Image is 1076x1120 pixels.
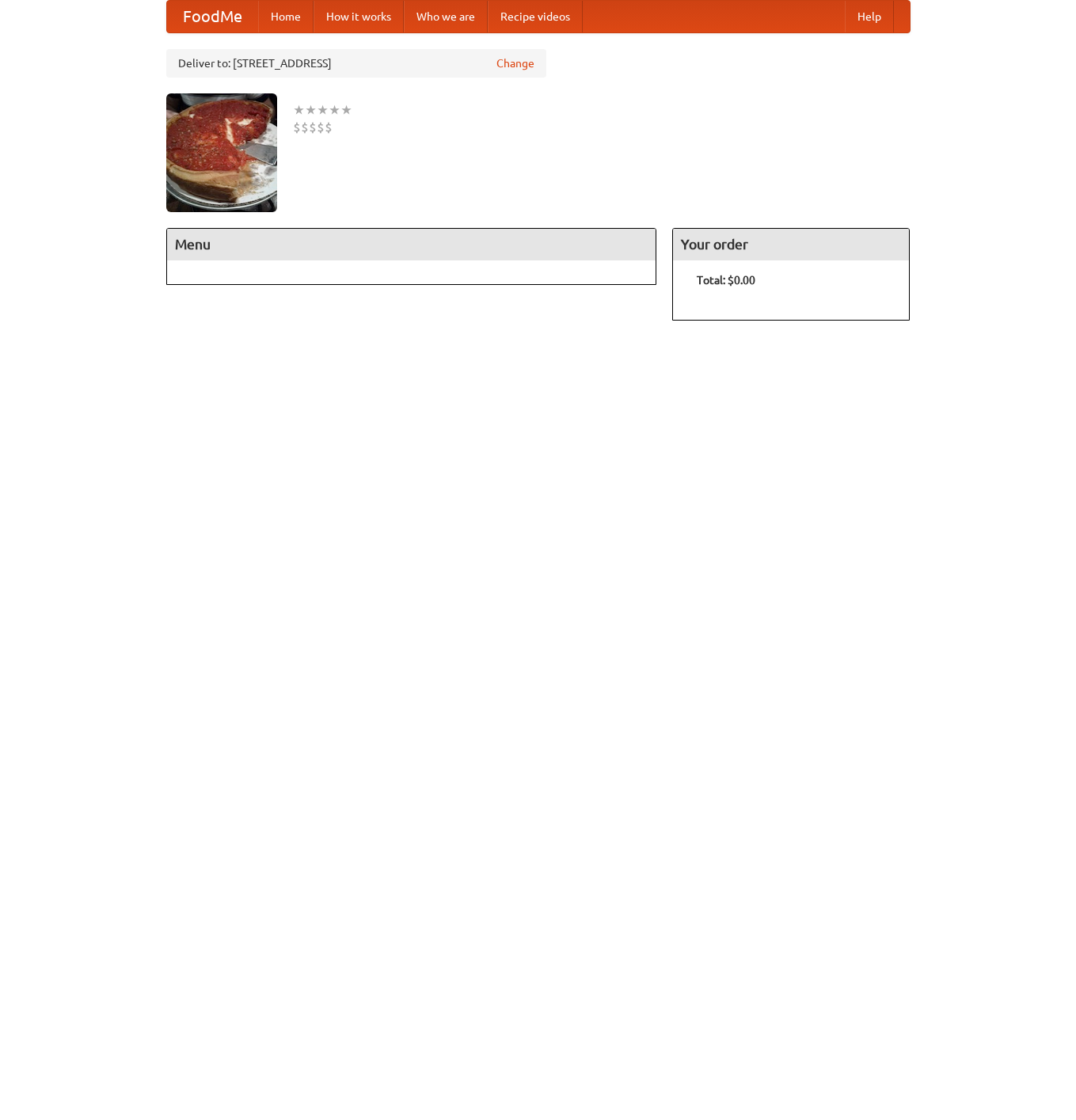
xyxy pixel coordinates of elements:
a: How it works [314,1,404,32]
li: $ [317,119,325,136]
li: ★ [293,101,305,119]
a: Recipe videos [488,1,583,32]
h4: Menu [167,229,656,260]
a: Home [258,1,314,32]
a: FoodMe [167,1,258,32]
img: angular.jpg [166,93,277,212]
li: ★ [305,101,317,119]
li: ★ [317,101,329,119]
li: $ [301,119,309,136]
li: $ [325,119,333,136]
div: Deliver to: [STREET_ADDRESS] [166,49,546,78]
a: Change [496,55,534,71]
h4: Your order [673,229,909,260]
li: $ [309,119,317,136]
li: $ [293,119,301,136]
a: Who we are [404,1,488,32]
li: ★ [340,101,352,119]
b: Total: $0.00 [697,274,755,287]
a: Help [845,1,894,32]
li: ★ [329,101,340,119]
